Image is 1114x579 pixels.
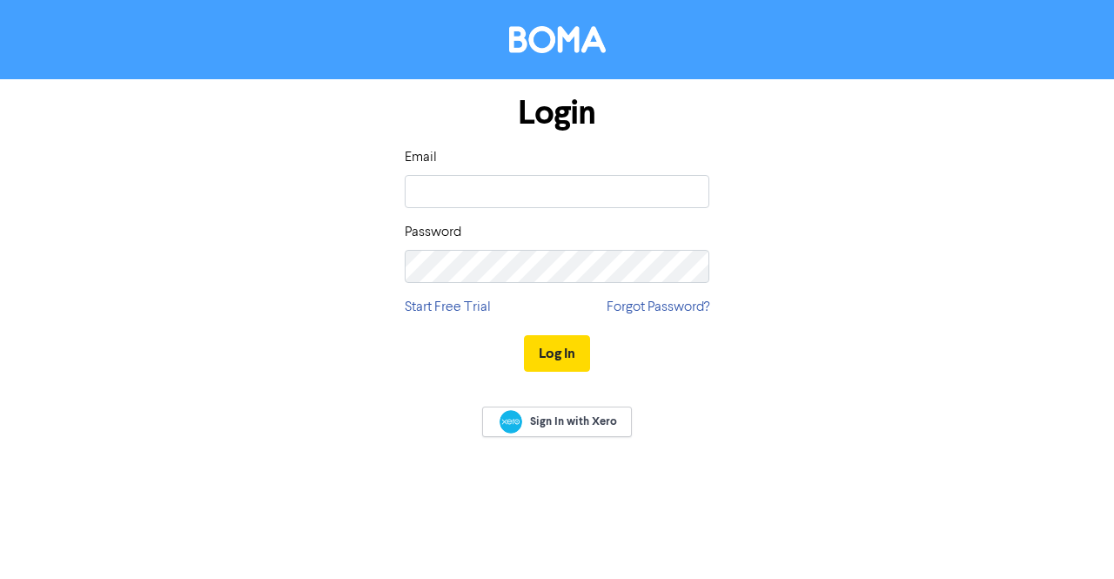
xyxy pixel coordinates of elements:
[530,414,617,429] span: Sign In with Xero
[524,335,590,372] button: Log In
[405,147,437,168] label: Email
[509,26,606,53] img: BOMA Logo
[405,297,491,318] a: Start Free Trial
[405,222,461,243] label: Password
[607,297,709,318] a: Forgot Password?
[500,410,522,434] img: Xero logo
[482,407,632,437] a: Sign In with Xero
[405,93,709,133] h1: Login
